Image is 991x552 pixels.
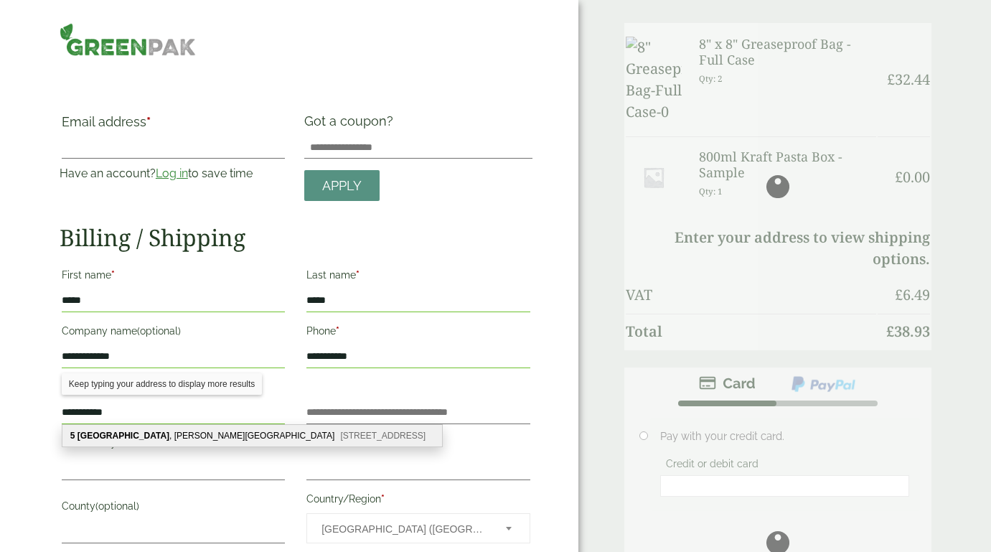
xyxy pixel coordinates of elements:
[70,431,169,441] b: 5 [GEOGRAPHIC_DATA]
[304,170,380,201] a: Apply
[62,321,285,345] label: Company name
[62,425,442,446] div: 5 Beanwood Park, Codrington Road
[60,224,532,251] h2: Billing / Shipping
[60,23,196,56] img: GreenPak Supplies
[381,493,385,505] abbr: required
[95,500,139,512] span: (optional)
[60,165,287,182] p: Have an account? to save time
[322,178,362,194] span: Apply
[62,496,285,520] label: County
[321,514,486,544] span: United Kingdom (UK)
[306,321,530,345] label: Phone
[356,269,360,281] abbr: required
[336,325,339,337] abbr: required
[111,269,115,281] abbr: required
[306,513,530,543] span: Country/Region
[306,265,530,289] label: Last name
[304,113,399,136] label: Got a coupon?
[62,116,285,136] label: Email address
[62,265,285,289] label: First name
[62,373,262,395] div: Keep typing your address to display more results
[146,114,151,129] abbr: required
[306,489,530,513] label: Country/Region
[340,431,426,441] span: [STREET_ADDRESS]
[156,167,188,180] a: Log in
[137,325,181,337] span: (optional)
